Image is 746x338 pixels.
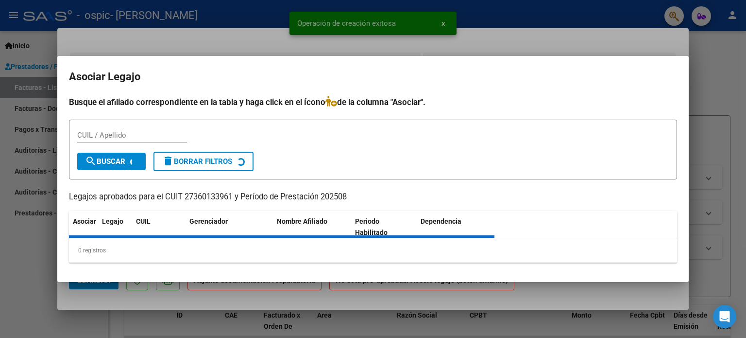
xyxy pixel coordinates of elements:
[162,155,174,167] mat-icon: delete
[77,153,146,170] button: Buscar
[421,217,461,225] span: Dependencia
[277,217,327,225] span: Nombre Afiliado
[85,155,97,167] mat-icon: search
[162,157,232,166] span: Borrar Filtros
[136,217,151,225] span: CUIL
[69,211,98,243] datatable-header-cell: Asociar
[132,211,186,243] datatable-header-cell: CUIL
[355,217,388,236] span: Periodo Habilitado
[85,157,125,166] span: Buscar
[69,96,677,108] h4: Busque el afiliado correspondiente en la tabla y haga click en el ícono de la columna "Asociar".
[73,217,96,225] span: Asociar
[69,68,677,86] h2: Asociar Legajo
[69,191,677,203] p: Legajos aprobados para el CUIT 27360133961 y Período de Prestación 202508
[417,211,495,243] datatable-header-cell: Dependencia
[98,211,132,243] datatable-header-cell: Legajo
[69,238,677,263] div: 0 registros
[102,217,123,225] span: Legajo
[189,217,228,225] span: Gerenciador
[273,211,351,243] datatable-header-cell: Nombre Afiliado
[153,152,254,171] button: Borrar Filtros
[713,305,736,328] div: Open Intercom Messenger
[186,211,273,243] datatable-header-cell: Gerenciador
[351,211,417,243] datatable-header-cell: Periodo Habilitado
